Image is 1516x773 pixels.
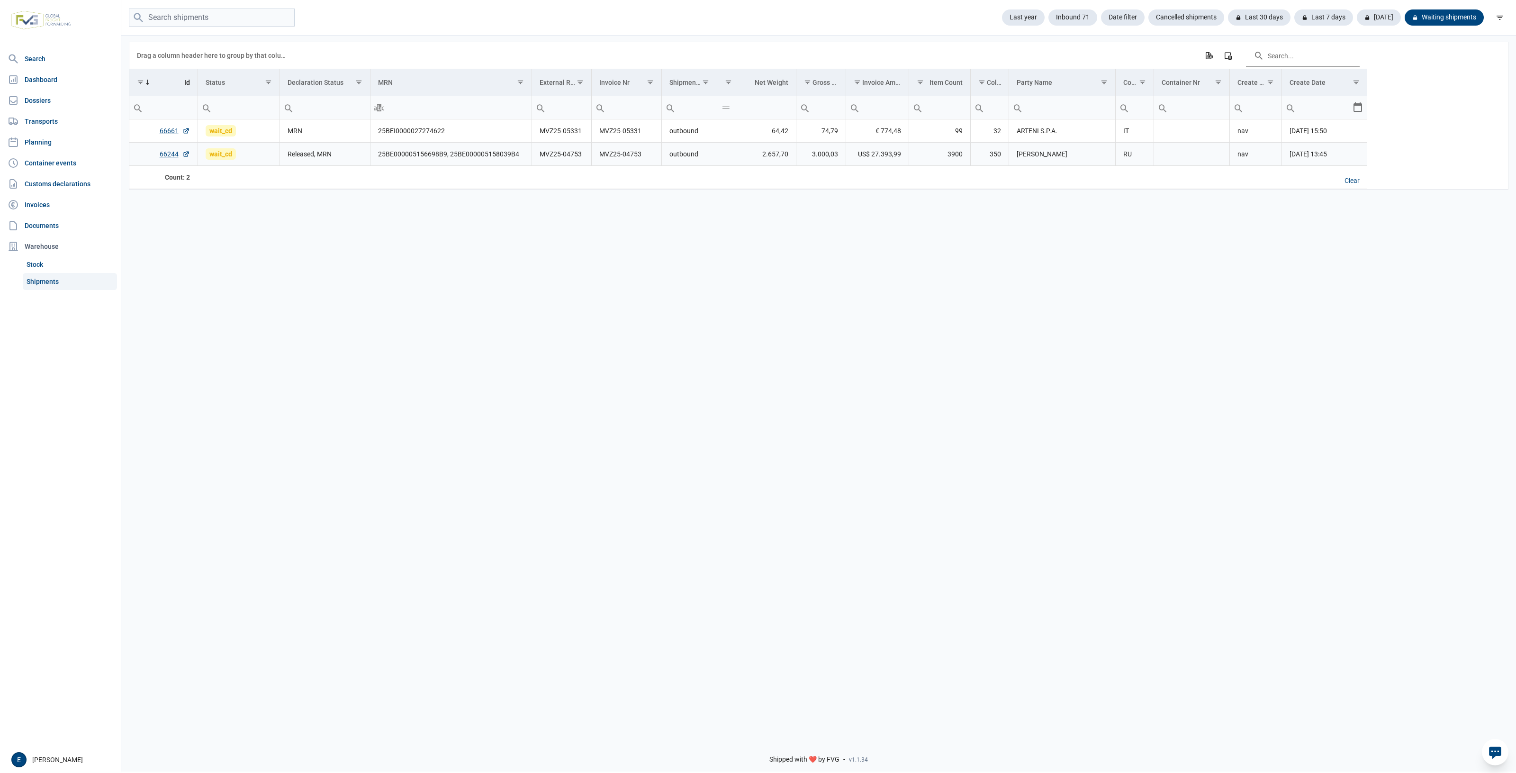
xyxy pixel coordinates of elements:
[909,96,970,119] input: Filter cell
[1352,96,1363,119] div: Select
[198,96,280,119] input: Filter cell
[796,143,846,166] td: 3.000,03
[4,195,117,214] a: Invoices
[280,143,370,166] td: Released, MRN
[288,79,343,86] div: Declaration Status
[661,143,717,166] td: outbound
[843,755,845,764] span: -
[8,7,75,33] img: FVG - Global freight forwarding
[1162,79,1200,86] div: Container Nr
[717,96,734,119] div: Search box
[846,96,863,119] div: Search box
[661,119,717,143] td: outbound
[917,79,924,86] span: Show filter options for column 'Item Count'
[970,143,1009,166] td: 350
[532,143,591,166] td: MVZ25-04753
[206,79,225,86] div: Status
[137,42,1360,69] div: Data grid toolbar
[717,143,796,166] td: 2.657,70
[137,79,144,86] span: Show filter options for column 'Id'
[280,96,297,119] div: Search box
[1282,96,1299,119] div: Search box
[804,79,811,86] span: Show filter options for column 'Gross Weight'
[1290,79,1326,86] div: Create Date
[1116,96,1133,119] div: Search box
[1229,143,1281,166] td: nav
[4,174,117,193] a: Customs declarations
[4,216,117,235] a: Documents
[265,79,272,86] span: Show filter options for column 'Status'
[858,149,901,159] span: US$ 27.393,99
[1337,173,1367,189] div: Clear
[1115,96,1154,119] td: Filter cell
[280,96,370,119] td: Filter cell
[198,69,280,96] td: Column Status
[184,79,190,86] div: Id
[532,69,591,96] td: Column External Ref
[1353,79,1360,86] span: Show filter options for column 'Create Date'
[846,96,909,119] td: Filter cell
[11,752,115,767] div: [PERSON_NAME]
[1154,96,1171,119] div: Search box
[11,752,27,767] button: E
[1148,9,1224,26] div: Cancelled shipments
[370,96,532,119] input: Filter cell
[796,96,846,119] input: Filter cell
[1290,127,1327,135] span: [DATE] 15:50
[796,69,846,96] td: Column Gross Weight
[532,96,591,119] td: Filter cell
[1281,69,1367,96] td: Column Create Date
[662,96,717,119] input: Filter cell
[1002,9,1045,26] div: Last year
[4,91,117,110] a: Dossiers
[160,149,190,159] a: 66244
[1115,69,1154,96] td: Column Country Code
[1230,96,1247,119] div: Search box
[532,119,591,143] td: MVZ25-05331
[1139,79,1146,86] span: Show filter options for column 'Country Code'
[929,79,963,86] div: Item Count
[971,96,988,119] div: Search box
[1228,9,1290,26] div: Last 30 days
[129,9,295,27] input: Search shipments
[1154,69,1229,96] td: Column Container Nr
[540,79,576,86] div: External Ref
[909,96,926,119] div: Search box
[280,119,370,143] td: MRN
[4,70,117,89] a: Dashboard
[1215,79,1222,86] span: Show filter options for column 'Container Nr'
[1230,96,1281,119] input: Filter cell
[1101,79,1108,86] span: Show filter options for column 'Party Name'
[1009,96,1026,119] div: Search box
[796,96,813,119] div: Search box
[4,133,117,152] a: Planning
[1154,96,1229,119] td: Filter cell
[1009,96,1115,119] input: Filter cell
[1491,9,1508,26] div: filter
[129,96,198,119] td: Filter cell
[755,79,788,86] div: Net Weight
[198,96,215,119] div: Search box
[662,96,679,119] div: Search box
[23,256,117,273] a: Stock
[1123,79,1138,86] div: Country Code
[717,69,796,96] td: Column Net Weight
[1290,150,1327,158] span: [DATE] 13:45
[1017,79,1052,86] div: Party Name
[370,69,532,96] td: Column MRN
[1009,96,1115,119] td: Filter cell
[1294,9,1353,26] div: Last 7 days
[702,79,709,86] span: Show filter options for column 'Shipment Kind'
[661,69,717,96] td: Column Shipment Kind
[137,173,190,182] div: Id Count: 2
[206,125,236,136] span: wait_cd
[875,126,901,136] span: € 774,48
[854,79,861,86] span: Show filter options for column 'Invoice Amount'
[796,119,846,143] td: 74,79
[355,79,362,86] span: Show filter options for column 'Declaration Status'
[1154,96,1229,119] input: Filter cell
